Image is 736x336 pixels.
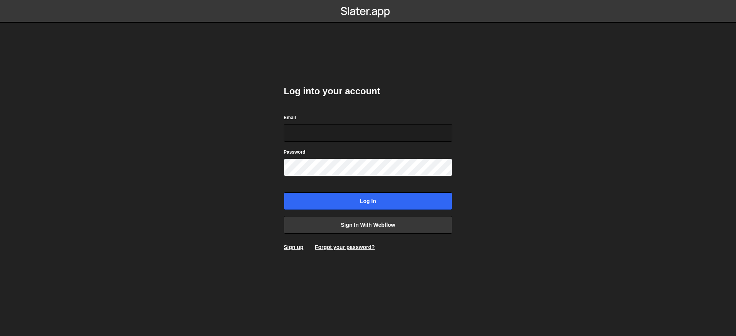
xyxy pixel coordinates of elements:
label: Password [284,148,306,156]
a: Sign up [284,244,303,250]
a: Sign in with Webflow [284,216,452,234]
a: Forgot your password? [315,244,375,250]
input: Log in [284,192,452,210]
label: Email [284,114,296,121]
h2: Log into your account [284,85,452,97]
